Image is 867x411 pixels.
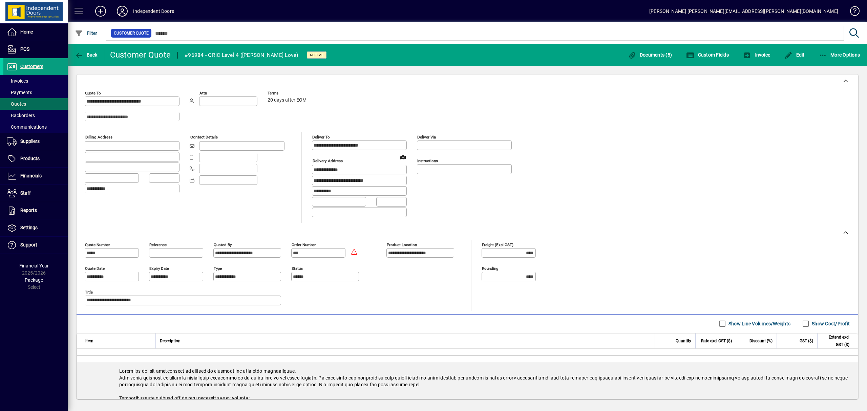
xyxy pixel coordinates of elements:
span: Extend excl GST ($) [822,333,849,348]
span: Documents (5) [628,52,672,58]
button: Profile [111,5,133,17]
app-page-header-button: Back [68,49,105,61]
button: More Options [817,49,862,61]
span: Invoice [743,52,770,58]
a: View on map [398,151,408,162]
a: Products [3,150,68,167]
mat-label: Reference [149,242,167,247]
div: [PERSON_NAME] [PERSON_NAME][EMAIL_ADDRESS][PERSON_NAME][DOMAIN_NAME] [649,6,838,17]
button: Edit [783,49,806,61]
span: Suppliers [20,138,40,144]
span: Communications [7,124,47,130]
span: Item [85,337,93,345]
span: More Options [819,52,860,58]
span: Description [160,337,181,345]
span: Home [20,29,33,35]
span: Support [20,242,37,247]
div: Independent Doors [133,6,174,17]
mat-label: Product location [387,242,417,247]
a: Communications [3,121,68,133]
mat-label: Quote To [85,91,101,95]
mat-label: Quoted by [214,242,232,247]
a: Settings [3,219,68,236]
span: Rate excl GST ($) [701,337,732,345]
a: POS [3,41,68,58]
mat-label: Title [85,289,93,294]
span: Financials [20,173,42,178]
mat-label: Rounding [482,266,498,271]
mat-label: Instructions [417,158,438,163]
label: Show Line Volumes/Weights [727,320,790,327]
label: Show Cost/Profit [810,320,850,327]
span: Reports [20,208,37,213]
span: Back [75,52,98,58]
a: Invoices [3,75,68,87]
span: 20 days after EOM [268,98,306,103]
a: Suppliers [3,133,68,150]
a: Support [3,237,68,254]
button: Invoice [741,49,772,61]
span: Products [20,156,40,161]
button: Filter [73,27,99,39]
mat-label: Freight (excl GST) [482,242,513,247]
span: Terms [268,91,308,95]
span: Payments [7,90,32,95]
a: Reports [3,202,68,219]
button: Add [90,5,111,17]
a: Backorders [3,110,68,121]
a: Home [3,24,68,41]
div: #96984 - QRIC Level 4 ([PERSON_NAME] Love) [185,50,298,61]
a: Financials [3,168,68,185]
div: Customer Quote [110,49,171,60]
span: Package [25,277,43,283]
button: Documents (5) [626,49,674,61]
a: Payments [3,87,68,98]
span: Custom Fields [686,52,729,58]
span: Customer Quote [114,30,149,37]
mat-label: Attn [199,91,207,95]
button: Custom Fields [684,49,731,61]
span: Quantity [676,337,691,345]
span: Discount (%) [749,337,773,345]
mat-label: Status [292,266,303,271]
a: Quotes [3,98,68,110]
span: Filter [75,30,98,36]
mat-label: Type [214,266,222,271]
span: Customers [20,64,43,69]
mat-label: Quote number [85,242,110,247]
span: Quotes [7,101,26,107]
mat-label: Order number [292,242,316,247]
mat-label: Expiry date [149,266,169,271]
a: Knowledge Base [845,1,859,23]
span: Settings [20,225,38,230]
span: Invoices [7,78,28,84]
span: GST ($) [800,337,813,345]
span: Staff [20,190,31,196]
span: Financial Year [19,263,49,268]
mat-label: Quote date [85,266,105,271]
span: Backorders [7,113,35,118]
mat-label: Deliver via [417,135,436,139]
mat-label: Deliver To [312,135,330,139]
a: Staff [3,185,68,202]
span: Active [310,53,324,57]
button: Back [73,49,99,61]
span: Edit [784,52,805,58]
span: POS [20,46,29,52]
